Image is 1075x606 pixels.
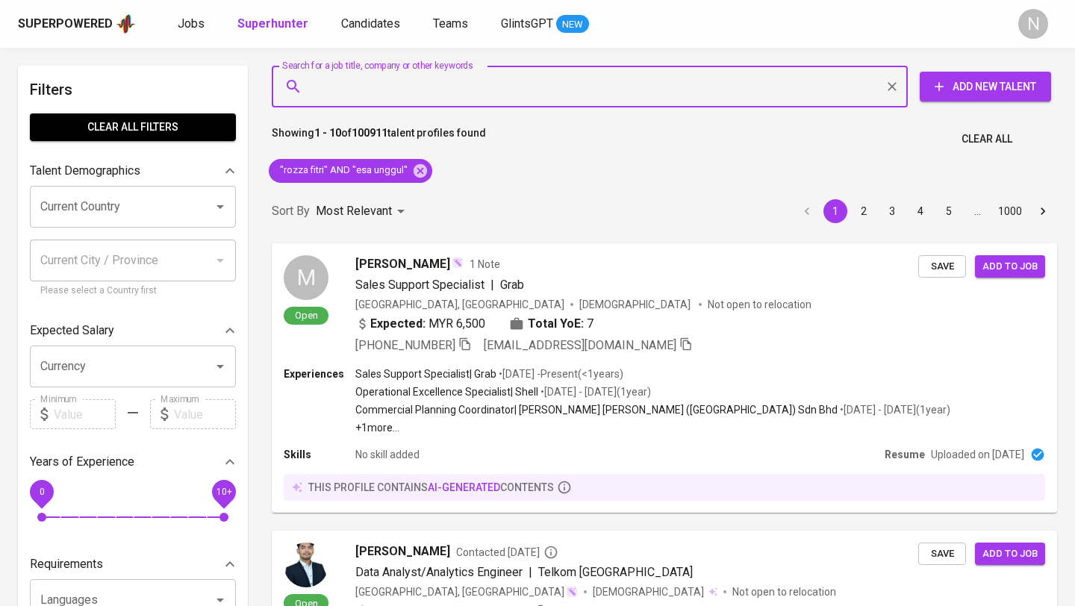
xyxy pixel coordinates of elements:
input: Value [54,399,116,429]
div: M [284,255,328,300]
span: [PERSON_NAME] [355,543,450,560]
span: [PHONE_NUMBER] [355,338,455,352]
span: [DEMOGRAPHIC_DATA] [593,584,706,599]
p: Sort By [272,202,310,220]
nav: pagination navigation [793,199,1057,223]
p: Experiences [284,366,355,381]
div: Talent Demographics [30,156,236,186]
div: MYR 6,500 [355,315,485,333]
button: Clear [882,76,903,97]
button: Add New Talent [920,72,1051,101]
p: Please select a Country first [40,284,225,299]
span: Clear All [962,130,1012,149]
div: Years of Experience [30,447,236,477]
p: Not open to relocation [732,584,836,599]
p: Years of Experience [30,453,134,471]
span: GlintsGPT [501,16,553,31]
div: Expected Salary [30,316,236,346]
span: [PERSON_NAME] [355,255,450,273]
p: Resume [885,447,925,462]
span: 10+ [216,487,231,497]
span: Contacted [DATE] [456,545,558,560]
p: Operational Excellence Specialist | Shell [355,384,538,399]
span: Telkom [GEOGRAPHIC_DATA] [538,565,693,579]
div: [GEOGRAPHIC_DATA], [GEOGRAPHIC_DATA] [355,584,578,599]
p: Sales Support Specialist | Grab [355,366,496,381]
img: app logo [116,13,136,35]
b: 100911 [352,127,387,139]
button: Go to page 1000 [994,199,1026,223]
img: magic_wand.svg [452,257,464,269]
span: Save [926,546,959,563]
button: Save [918,543,966,566]
div: Requirements [30,549,236,579]
span: | [490,276,494,294]
span: Add to job [982,258,1038,275]
a: GlintsGPT NEW [501,15,589,34]
span: AI-generated [428,481,500,493]
a: Candidates [341,15,403,34]
p: • [DATE] - [DATE] ( 1 year ) [838,402,950,417]
span: 7 [587,315,593,333]
p: Not open to relocation [708,297,811,312]
span: Clear All filters [42,118,224,137]
button: Clear All [956,125,1018,153]
span: Jobs [178,16,205,31]
div: N [1018,9,1048,39]
a: Jobs [178,15,208,34]
b: Expected: [370,315,426,333]
p: Expected Salary [30,322,114,340]
span: Candidates [341,16,400,31]
button: page 1 [823,199,847,223]
a: MOpen[PERSON_NAME]1 NoteSales Support Specialist|Grab[GEOGRAPHIC_DATA], [GEOGRAPHIC_DATA][DEMOGRA... [272,243,1057,513]
img: f70a189b42533afeba73a1e8ce151db8.jpg [284,543,328,587]
p: • [DATE] - Present ( <1 years ) [496,366,623,381]
span: 1 Note [470,257,500,272]
p: +1 more ... [355,420,950,435]
button: Go to page 4 [909,199,932,223]
button: Save [918,255,966,278]
span: [DEMOGRAPHIC_DATA] [579,297,693,312]
span: Teams [433,16,468,31]
p: Skills [284,447,355,462]
input: Value [174,399,236,429]
b: 1 - 10 [314,127,341,139]
p: • [DATE] - [DATE] ( 1 year ) [538,384,651,399]
p: Uploaded on [DATE] [931,447,1024,462]
button: Clear All filters [30,113,236,141]
span: Add to job [982,546,1038,563]
span: Open [289,309,324,322]
p: this profile contains contents [308,480,554,495]
div: Most Relevant [316,198,410,225]
b: Superhunter [237,16,308,31]
a: Teams [433,15,471,34]
span: | [529,563,532,581]
span: Data Analyst/Analytics Engineer [355,565,523,579]
span: [EMAIL_ADDRESS][DOMAIN_NAME] [484,338,676,352]
button: Open [210,196,231,217]
div: "rozza fitri" AND "esa unggul" [269,159,432,183]
p: Requirements [30,555,103,573]
span: 0 [39,487,44,497]
a: Superhunter [237,15,311,34]
p: Showing of talent profiles found [272,125,486,153]
button: Go to next page [1031,199,1055,223]
img: magic_wand.svg [566,586,578,598]
span: Grab [500,278,524,292]
button: Go to page 5 [937,199,961,223]
button: Open [210,356,231,377]
b: Total YoE: [528,315,584,333]
button: Add to job [975,255,1045,278]
p: Most Relevant [316,202,392,220]
p: Commercial Planning Coordinator | [PERSON_NAME] [PERSON_NAME] ([GEOGRAPHIC_DATA]) Sdn Bhd [355,402,838,417]
button: Add to job [975,543,1045,566]
h6: Filters [30,78,236,101]
span: Add New Talent [932,78,1039,96]
div: … [965,204,989,219]
p: No skill added [355,447,420,462]
span: NEW [556,17,589,32]
svg: By Batam recruiter [543,545,558,560]
button: Go to page 3 [880,199,904,223]
a: Superpoweredapp logo [18,13,136,35]
span: Sales Support Specialist [355,278,484,292]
